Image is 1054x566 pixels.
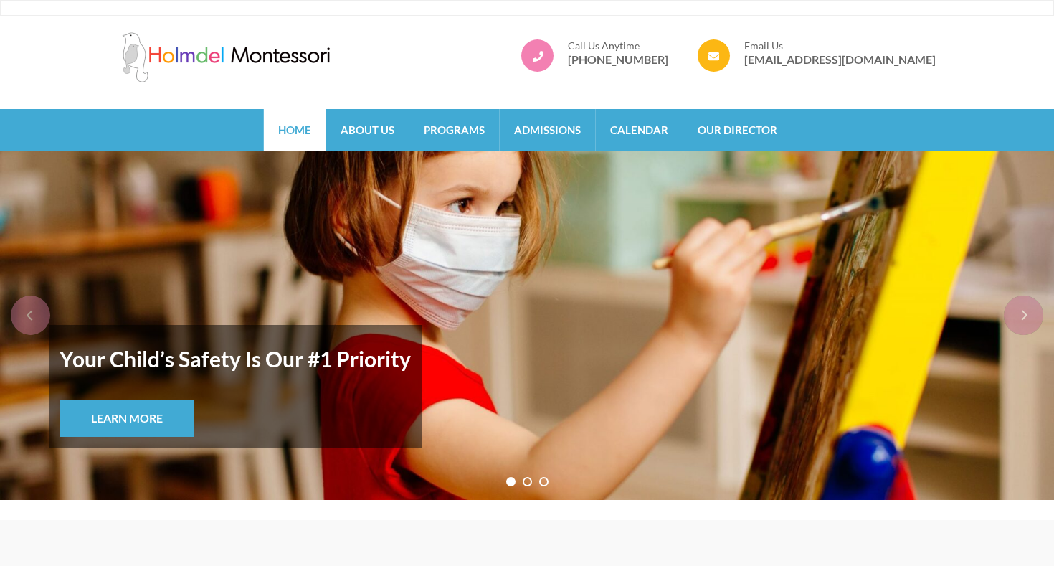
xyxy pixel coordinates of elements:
span: Call Us Anytime [568,39,668,52]
strong: Your Child’s Safety Is Our #1 Priority [60,336,411,382]
div: next [1004,296,1043,335]
a: Programs [409,109,499,151]
div: prev [11,296,50,335]
a: About Us [326,109,409,151]
img: Holmdel Montessori School [118,32,333,82]
a: Admissions [500,109,595,151]
a: [EMAIL_ADDRESS][DOMAIN_NAME] [744,52,936,67]
a: Calendar [596,109,683,151]
span: Email Us [744,39,936,52]
a: Home [264,109,326,151]
a: Learn More [60,400,194,437]
a: Our Director [683,109,792,151]
a: [PHONE_NUMBER] [568,52,668,67]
